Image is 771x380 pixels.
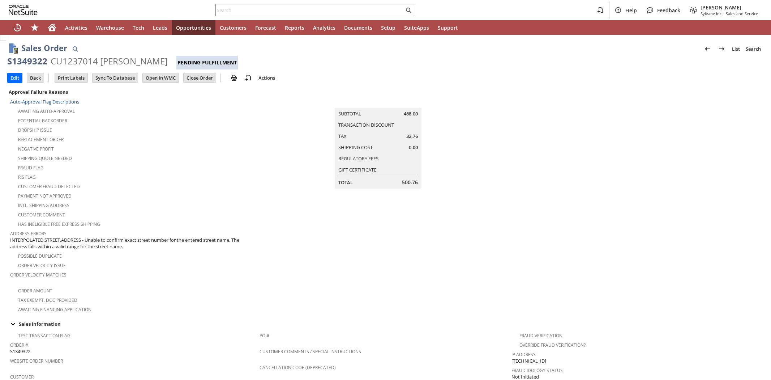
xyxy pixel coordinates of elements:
span: Help [625,7,637,14]
a: Documents [340,20,377,35]
a: Regulatory Fees [338,155,378,162]
h1: Sales Order [21,42,67,54]
a: Fraud Verification [519,333,562,339]
a: Customer Comment [18,212,65,218]
span: S1349322 [10,348,30,355]
span: Analytics [313,24,335,31]
a: IP Address [511,351,536,358]
span: Customers [220,24,247,31]
a: Order Velocity Matches [10,272,67,278]
input: Open In WMC [143,73,179,83]
img: Next [718,45,726,53]
a: Address Errors [10,231,47,237]
span: 32.76 [406,133,418,140]
a: Fraud Flag [18,165,44,171]
span: 468.00 [404,110,418,117]
span: [PERSON_NAME] [701,4,758,11]
span: Documents [344,24,372,31]
a: Shipping Cost [338,144,373,151]
a: Tech [128,20,149,35]
span: Forecast [255,24,276,31]
a: PO # [260,333,269,339]
a: Has Ineligible Free Express Shipping [18,221,100,227]
span: Leads [153,24,167,31]
div: Sales Information [7,319,761,329]
a: Subtotal [338,110,361,117]
img: Previous [703,45,712,53]
a: Home [43,20,61,35]
a: Potential Backorder [18,118,67,124]
a: List [729,43,743,55]
a: Negative Profit [18,146,54,152]
input: Edit [8,73,22,83]
span: Setup [381,24,395,31]
span: Activities [65,24,87,31]
a: Order Velocity Issue [18,262,66,269]
a: Awaiting Auto-Approval [18,108,75,114]
a: Setup [377,20,400,35]
a: Dropship Issue [18,127,52,133]
input: Sync To Database [93,73,138,83]
a: Payment not approved [18,193,72,199]
a: Intl. Shipping Address [18,202,69,208]
a: Shipping Quote Needed [18,155,72,161]
svg: logo [9,5,38,15]
span: - [723,11,724,16]
span: 500.76 [402,179,418,186]
a: Activities [61,20,92,35]
span: Reports [285,24,304,31]
a: SuiteApps [400,20,433,35]
span: Feedback [657,7,680,14]
a: Search [743,43,764,55]
a: Order Amount [18,288,52,294]
span: INTERPOLATED.STREET.ADDRESS - Unable to confirm exact street number for the entered street name. ... [10,237,256,250]
span: Warehouse [96,24,124,31]
a: Analytics [309,20,340,35]
div: S1349322 [7,55,47,67]
input: Back [27,73,44,83]
caption: Summary [335,96,421,108]
a: Warehouse [92,20,128,35]
a: Actions [256,75,278,81]
a: Test Transaction Flag [18,333,70,339]
a: Recent Records [9,20,26,35]
a: Awaiting Financing Application [18,307,91,313]
span: Tech [133,24,144,31]
svg: Recent Records [13,23,22,32]
span: Opportunities [176,24,211,31]
a: Reports [280,20,309,35]
a: Opportunities [172,20,215,35]
a: Tax Exempt. Doc Provided [18,297,77,303]
input: Print Labels [55,73,87,83]
a: Website Order Number [10,358,63,364]
a: Total [338,179,353,186]
input: Close Order [184,73,216,83]
img: add-record.svg [244,73,253,82]
span: Sales and Service [726,11,758,16]
svg: Search [404,6,413,14]
a: RIS flag [18,174,36,180]
span: Sylvane Inc [701,11,721,16]
svg: Shortcuts [30,23,39,32]
span: Support [438,24,458,31]
a: Cancellation Code (deprecated) [260,364,336,371]
a: Gift Certificate [338,166,376,173]
div: Pending Fulfillment [176,56,238,69]
a: Tax [338,133,347,139]
a: Support [433,20,462,35]
a: Order # [10,342,28,348]
a: Customer Fraud Detected [18,183,80,190]
a: Customer Comments / Special Instructions [260,349,361,355]
div: CU1237014 [PERSON_NAME] [51,55,168,67]
a: Transaction Discount [338,122,394,128]
a: Auto-Approval Flag Descriptions [10,98,79,105]
svg: Home [48,23,56,32]
span: [TECHNICAL_ID] [511,358,546,364]
a: Customers [215,20,251,35]
a: Forecast [251,20,280,35]
span: 0.00 [409,144,418,151]
a: Possible Duplicate [18,253,62,259]
a: Leads [149,20,172,35]
img: print.svg [230,73,238,82]
td: Sales Information [7,319,764,329]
